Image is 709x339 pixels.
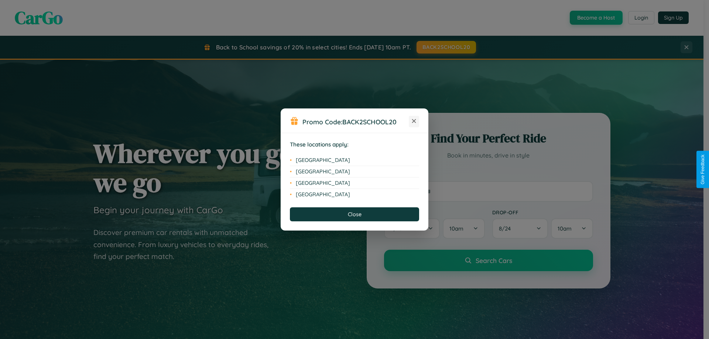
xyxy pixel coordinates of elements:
li: [GEOGRAPHIC_DATA] [290,166,419,177]
button: Close [290,207,419,221]
li: [GEOGRAPHIC_DATA] [290,189,419,200]
b: BACK2SCHOOL20 [342,118,397,126]
li: [GEOGRAPHIC_DATA] [290,155,419,166]
h3: Promo Code: [302,118,409,126]
strong: These locations apply: [290,141,349,148]
li: [GEOGRAPHIC_DATA] [290,177,419,189]
div: Give Feedback [700,155,705,184]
